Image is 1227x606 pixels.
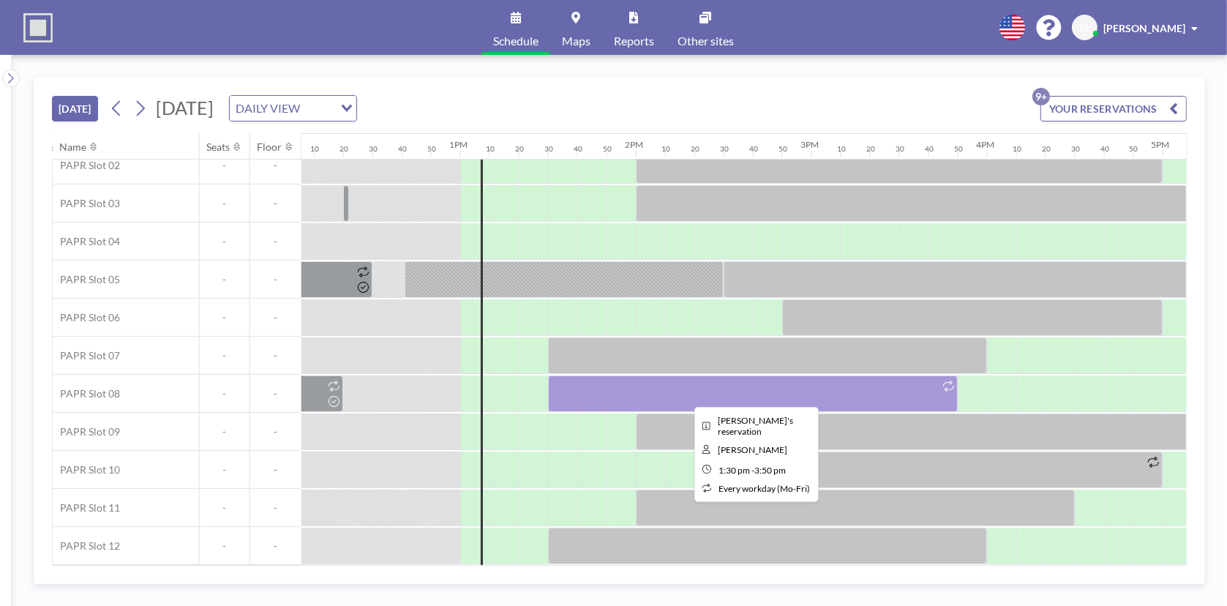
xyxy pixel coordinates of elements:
span: - [200,463,249,476]
div: 20 [339,144,348,154]
div: Name [60,141,87,154]
div: 40 [1100,144,1109,154]
input: Search for option [304,99,332,118]
span: [PERSON_NAME] [1103,22,1185,34]
span: - [250,387,301,400]
div: 10 [661,144,670,154]
span: PAPR Slot 03 [53,197,120,210]
span: - [250,159,301,172]
p: 9+ [1032,88,1050,105]
div: Search for option [230,96,356,121]
span: - [200,197,249,210]
span: 3:50 PM [754,465,786,476]
span: PAPR Slot 08 [53,387,120,400]
span: - [250,235,301,248]
span: - [250,539,301,553]
div: 50 [603,144,612,154]
span: PAPR Slot 04 [53,235,120,248]
div: 50 [427,144,436,154]
span: - [250,273,301,286]
span: - [200,235,249,248]
div: 40 [574,144,582,154]
div: 30 [1071,144,1080,154]
span: - [250,425,301,438]
div: 40 [398,144,407,154]
span: PAPR Slot 06 [53,311,120,324]
span: PAPR Slot 07 [53,349,120,362]
img: organization-logo [23,13,53,42]
div: 50 [954,144,963,154]
div: 50 [1130,144,1138,154]
span: PAPR Slot 05 [53,273,120,286]
span: YL [1079,21,1091,34]
div: 20 [1042,144,1051,154]
div: 1PM [449,139,468,150]
span: Other sites [678,35,734,47]
div: 10 [1013,144,1021,154]
span: PAPR Slot 11 [53,501,120,515]
div: 40 [749,144,758,154]
div: 40 [925,144,934,154]
div: 10 [310,144,319,154]
span: PAPR Slot 09 [53,425,120,438]
span: 1:30 PM [718,465,750,476]
span: - [250,463,301,476]
div: 20 [515,144,524,154]
span: - [250,197,301,210]
span: PAPR Slot 10 [53,463,120,476]
span: Yuying Lin [718,444,787,455]
button: [DATE] [52,96,98,121]
div: 2PM [625,139,643,150]
div: Floor [258,141,282,154]
div: 4PM [976,139,994,150]
span: DAILY VIEW [233,99,303,118]
span: - [250,349,301,362]
span: - [200,273,249,286]
div: 10 [837,144,846,154]
div: 3PM [800,139,819,150]
div: 5PM [1152,139,1170,150]
div: 30 [369,144,378,154]
div: 50 [778,144,787,154]
span: - [200,501,249,515]
span: - [200,159,249,172]
div: 20 [691,144,699,154]
span: PAPR Slot 12 [53,539,120,553]
span: - [200,349,249,362]
div: 30 [544,144,553,154]
span: Schedule [493,35,539,47]
span: - [200,311,249,324]
span: [DATE] [156,97,214,119]
span: every workday (Mo-Fri) [718,483,810,494]
button: YOUR RESERVATIONS9+ [1040,96,1187,121]
span: - [200,387,249,400]
span: - [250,501,301,515]
span: Maps [562,35,590,47]
div: Seats [207,141,230,154]
div: 30 [720,144,729,154]
span: Reports [614,35,654,47]
div: 20 [866,144,875,154]
span: - [751,465,754,476]
span: - [200,425,249,438]
span: PAPR Slot 02 [53,159,120,172]
span: - [200,539,249,553]
div: 10 [486,144,495,154]
span: - [250,311,301,324]
span: Yuying's reservation [718,415,793,437]
div: 30 [896,144,904,154]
